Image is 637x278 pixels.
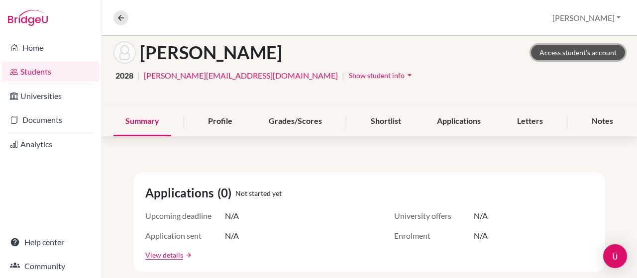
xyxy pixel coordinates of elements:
div: Grades/Scores [257,107,334,136]
div: Applications [425,107,493,136]
span: | [342,70,344,82]
span: N/A [225,230,239,242]
span: Enrolment [394,230,474,242]
a: [PERSON_NAME][EMAIL_ADDRESS][DOMAIN_NAME] [144,70,338,82]
span: 2028 [115,70,133,82]
span: Applications [145,184,217,202]
div: Notes [580,107,625,136]
a: Students [2,62,99,82]
span: (0) [217,184,235,202]
a: Home [2,38,99,58]
div: Summary [113,107,171,136]
div: Letters [505,107,555,136]
button: Show student infoarrow_drop_down [348,68,415,83]
a: View details [145,250,183,260]
span: N/A [474,230,488,242]
span: University offers [394,210,474,222]
a: arrow_forward [183,252,192,259]
a: Access student's account [531,45,625,60]
span: N/A [225,210,239,222]
div: Shortlist [359,107,413,136]
a: Community [2,256,99,276]
span: | [137,70,140,82]
img: Bridge-U [8,10,48,26]
i: arrow_drop_down [405,70,415,80]
span: N/A [474,210,488,222]
h1: [PERSON_NAME] [140,42,282,63]
span: Not started yet [235,188,282,198]
span: Show student info [349,71,405,80]
a: Help center [2,232,99,252]
a: Analytics [2,134,99,154]
a: Universities [2,86,99,106]
span: Upcoming deadline [145,210,225,222]
a: Documents [2,110,99,130]
button: [PERSON_NAME] [548,8,625,27]
div: Open Intercom Messenger [603,244,627,268]
div: Profile [196,107,244,136]
span: Application sent [145,230,225,242]
img: Sebastian Dahl's avatar [113,41,136,64]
